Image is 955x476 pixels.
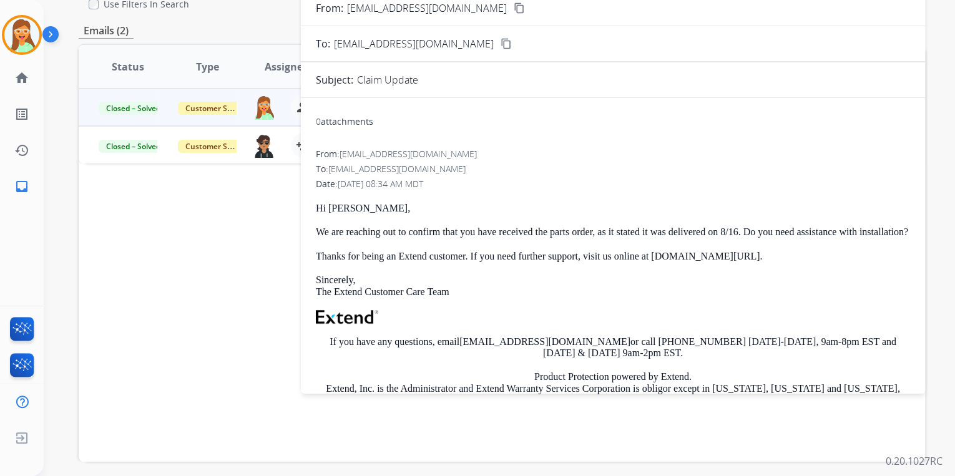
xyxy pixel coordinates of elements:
mat-icon: person_add [296,138,311,153]
span: 0 [316,115,321,127]
mat-icon: list_alt [14,107,29,122]
span: [DATE] 08:34 AM MDT [338,178,423,190]
mat-icon: inbox [14,179,29,194]
span: Customer Support [178,140,259,153]
span: Type [196,59,219,74]
span: [EMAIL_ADDRESS][DOMAIN_NAME] [328,163,466,175]
img: avatar [4,17,39,52]
p: To: [316,36,330,51]
span: Closed – Solved [99,102,168,115]
a: [EMAIL_ADDRESS][DOMAIN_NAME] [459,336,630,347]
mat-icon: content_copy [501,38,512,49]
div: From: [316,148,910,160]
span: [EMAIL_ADDRESS][DOMAIN_NAME] [334,36,494,51]
span: Status [112,59,144,74]
p: Subject: [316,72,353,87]
span: [EMAIL_ADDRESS][DOMAIN_NAME] [340,148,477,160]
p: Sincerely, The Extend Customer Care Team [316,274,910,298]
mat-icon: content_copy [514,2,525,14]
div: Date: [316,178,910,190]
p: 0.20.1027RC [886,454,943,469]
img: agent-avatar [252,133,276,158]
p: Product Protection powered by Extend. Extend, Inc. is the Administrator and Extend Warranty Servi... [316,371,910,429]
span: Assignee [265,59,308,74]
p: We are reaching out to confirm that you have received the parts order, as it stated it was delive... [316,226,910,238]
img: agent-avatar [252,95,276,120]
mat-icon: home [14,70,29,85]
mat-icon: history [14,143,29,158]
span: Closed – Solved [99,140,168,153]
mat-icon: person_remove [296,100,311,115]
p: From: [316,1,343,16]
p: If you have any questions, email or call [PHONE_NUMBER] [DATE]-[DATE], 9am-8pm EST and [DATE] & [... [316,336,910,359]
div: attachments [316,115,373,128]
p: Hi [PERSON_NAME], [316,203,910,214]
p: Claim Update [357,72,418,87]
img: Extend Logo [316,310,378,324]
p: Emails (2) [79,23,134,39]
div: To: [316,163,910,175]
p: Thanks for being an Extend customer. If you need further support, visit us online at [DOMAIN_NAME... [316,251,910,262]
p: [EMAIL_ADDRESS][DOMAIN_NAME] [347,1,507,16]
span: Customer Support [178,102,259,115]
